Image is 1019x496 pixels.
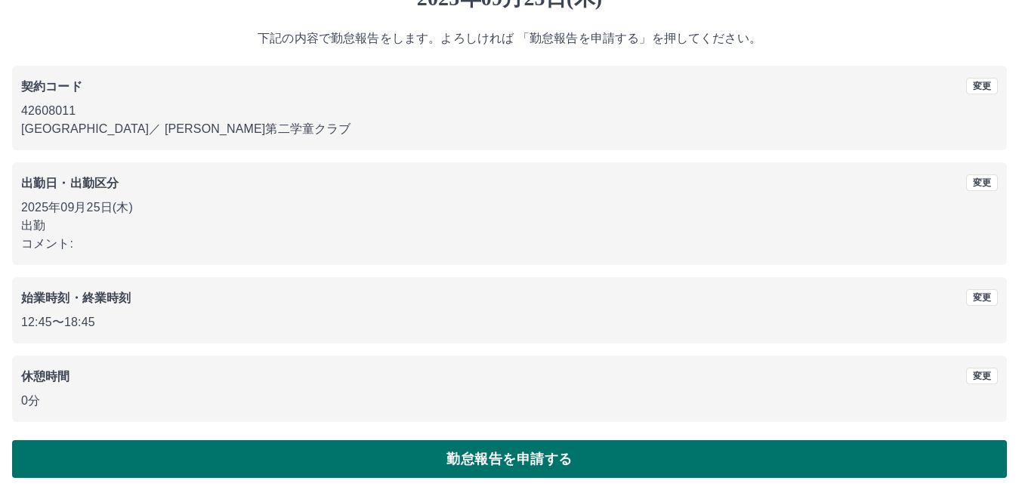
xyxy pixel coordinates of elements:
[12,440,1007,478] button: 勤怠報告を申請する
[21,120,998,138] p: [GEOGRAPHIC_DATA] ／ [PERSON_NAME]第二学童クラブ
[21,102,998,120] p: 42608011
[966,174,998,191] button: 変更
[21,177,119,189] b: 出勤日・出勤区分
[21,199,998,217] p: 2025年09月25日(木)
[966,78,998,94] button: 変更
[21,235,998,253] p: コメント:
[21,217,998,235] p: 出勤
[966,289,998,306] button: 変更
[21,80,82,93] b: 契約コード
[21,291,131,304] b: 始業時刻・終業時刻
[21,392,998,410] p: 0分
[21,370,70,383] b: 休憩時間
[21,313,998,331] p: 12:45 〜 18:45
[12,29,1007,48] p: 下記の内容で勤怠報告をします。よろしければ 「勤怠報告を申請する」を押してください。
[966,368,998,384] button: 変更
